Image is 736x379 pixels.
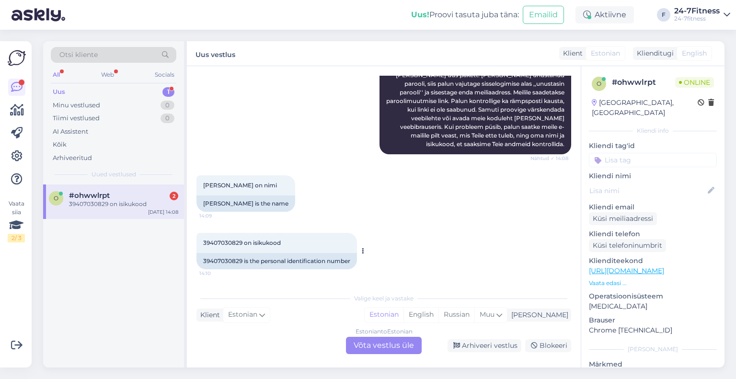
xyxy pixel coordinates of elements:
div: Kõik [53,140,67,149]
div: 39407030829 on isikukood [69,200,178,208]
div: Klienditugi [633,48,674,58]
a: 24-7Fitness24-7fitness [674,7,730,23]
span: #ohwwlrpt [69,191,110,200]
div: [GEOGRAPHIC_DATA], [GEOGRAPHIC_DATA] [592,98,698,118]
div: Blokeeri [525,339,571,352]
div: Arhiveeritud [53,153,92,163]
span: 14:09 [199,212,235,219]
div: 2 [170,192,178,200]
div: Proovi tasuta juba täna: [411,9,519,21]
input: Lisa tag [589,153,717,167]
span: Online [675,77,714,88]
img: Askly Logo [8,49,26,67]
div: Kliendi info [589,126,717,135]
div: Russian [438,308,474,322]
div: 39407030829 is the personal identification number [196,253,357,269]
div: F [657,8,670,22]
div: Estonian [365,308,403,322]
div: Küsi meiliaadressi [589,212,657,225]
span: o [597,80,601,87]
p: Kliendi tag'id [589,141,717,151]
span: o [54,195,58,202]
p: Märkmed [589,359,717,369]
div: English [403,308,438,322]
div: Web [99,69,116,81]
div: Arhiveeri vestlus [448,339,521,352]
div: Minu vestlused [53,101,100,110]
div: Uus [53,87,65,97]
div: AI Assistent [53,127,88,137]
div: Socials [153,69,176,81]
p: Kliendi email [589,202,717,212]
span: Nähtud ✓ 14:08 [530,155,568,162]
span: Muu [480,310,494,319]
span: Otsi kliente [59,50,98,60]
div: [PERSON_NAME] [507,310,568,320]
span: [PERSON_NAME] on nimi [203,182,277,189]
span: 14:10 [199,270,235,277]
div: [PERSON_NAME] [589,345,717,354]
div: 24-7Fitness [674,7,720,15]
input: Lisa nimi [589,185,706,196]
div: Vaata siia [8,199,25,242]
span: 39407030829 on isikukood [203,239,281,246]
div: Aktiivne [575,6,634,23]
div: All [51,69,62,81]
p: Chrome [TECHNICAL_ID] [589,325,717,335]
div: 0 [161,101,174,110]
div: 0 [161,114,174,123]
div: Tiimi vestlused [53,114,100,123]
button: Emailid [523,6,564,24]
div: # ohwwlrpt [612,77,675,88]
p: Kliendi nimi [589,171,717,181]
div: Valige keel ja vastake [196,294,571,303]
p: Operatsioonisüsteem [589,291,717,301]
label: Uus vestlus [195,47,235,60]
div: Estonian to Estonian [356,327,413,336]
p: [MEDICAL_DATA] [589,301,717,311]
div: Võta vestlus üle [346,337,422,354]
div: Küsi telefoninumbrit [589,239,666,252]
span: Tere! Kui paketi ostmisel registreerimisel tekib probleem, et süsteem palub sisse logida, siis pa... [386,20,566,148]
span: Estonian [591,48,620,58]
a: [URL][DOMAIN_NAME] [589,266,664,275]
p: Brauser [589,315,717,325]
span: Estonian [228,310,257,320]
div: [DATE] 14:08 [148,208,178,216]
p: Klienditeekond [589,256,717,266]
div: 24-7fitness [674,15,720,23]
div: [PERSON_NAME] is the name [196,195,295,212]
div: 1 [162,87,174,97]
span: Uued vestlused [92,170,136,179]
p: Kliendi telefon [589,229,717,239]
span: English [682,48,707,58]
b: Uus! [411,10,429,19]
div: 2 / 3 [8,234,25,242]
div: Klient [196,310,220,320]
p: Vaata edasi ... [589,279,717,287]
div: Klient [559,48,583,58]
